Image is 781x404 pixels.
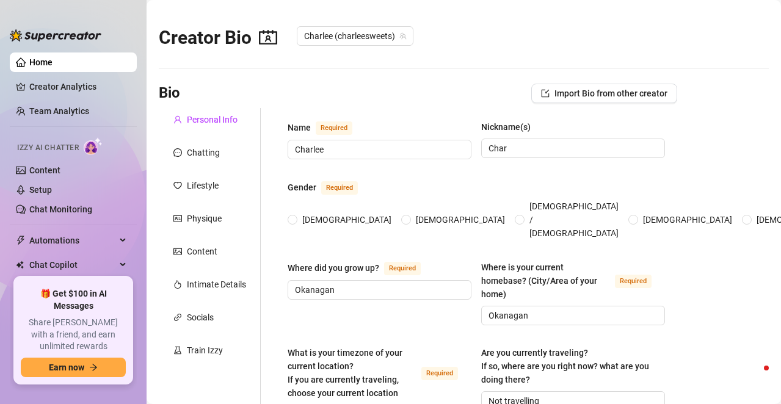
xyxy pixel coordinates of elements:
span: thunderbolt [16,236,26,245]
span: Required [316,121,352,135]
span: fire [173,280,182,289]
span: [DEMOGRAPHIC_DATA] [411,213,510,226]
span: arrow-right [89,363,98,372]
div: Where is your current homebase? (City/Area of your home) [481,261,610,301]
span: import [541,89,550,98]
span: Required [615,275,652,288]
div: Content [187,245,217,258]
span: 🎁 Get $100 in AI Messages [21,288,126,312]
span: Izzy AI Chatter [17,142,79,154]
a: Creator Analytics [29,77,127,96]
span: Share [PERSON_NAME] with a friend, and earn unlimited rewards [21,317,126,353]
a: Setup [29,185,52,195]
img: AI Chatter [84,137,103,155]
span: Chat Copilot [29,255,116,275]
span: heart [173,181,182,190]
span: [DEMOGRAPHIC_DATA] / [DEMOGRAPHIC_DATA] [525,200,623,240]
a: Team Analytics [29,106,89,116]
span: Required [421,367,458,380]
span: What is your timezone of your current location? If you are currently traveling, choose your curre... [288,348,402,398]
span: picture [173,247,182,256]
span: Required [384,262,421,275]
div: Personal Info [187,113,238,126]
label: Where did you grow up? [288,261,434,275]
label: Nickname(s) [481,120,539,134]
input: Nickname(s) [489,142,655,155]
input: Name [295,143,462,156]
span: Required [321,181,358,195]
div: Socials [187,311,214,324]
a: Content [29,165,60,175]
span: idcard [173,214,182,223]
span: link [173,313,182,322]
iframe: Intercom live chat [739,363,769,392]
div: Nickname(s) [481,120,531,134]
img: Chat Copilot [16,261,24,269]
span: Import Bio from other creator [554,88,667,98]
h2: Creator Bio [159,26,277,49]
a: Home [29,57,53,67]
span: Automations [29,231,116,250]
div: Lifestyle [187,179,219,192]
label: Name [288,120,366,135]
div: Where did you grow up? [288,261,379,275]
span: team [399,32,407,40]
span: experiment [173,346,182,355]
span: user [173,115,182,124]
label: Gender [288,180,371,195]
label: Where is your current homebase? (City/Area of your home) [481,261,665,301]
button: Earn nowarrow-right [21,358,126,377]
button: Import Bio from other creator [531,84,677,103]
img: logo-BBDzfeDw.svg [10,29,101,41]
span: Are you currently traveling? If so, where are you right now? what are you doing there? [481,348,649,384]
a: Chat Monitoring [29,204,92,214]
input: Where is your current homebase? (City/Area of your home) [489,309,655,322]
div: Physique [187,212,222,225]
span: message [173,148,182,157]
div: Name [288,121,311,134]
span: [DEMOGRAPHIC_DATA] [297,213,396,226]
div: Gender [288,181,316,194]
span: contacts [259,28,277,46]
input: Where did you grow up? [295,283,462,297]
h3: Bio [159,84,180,103]
div: Chatting [187,146,220,159]
span: [DEMOGRAPHIC_DATA] [638,213,737,226]
div: Intimate Details [187,278,246,291]
span: Earn now [49,363,84,372]
div: Train Izzy [187,344,223,357]
span: Charlee (charleesweets) [304,27,406,45]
